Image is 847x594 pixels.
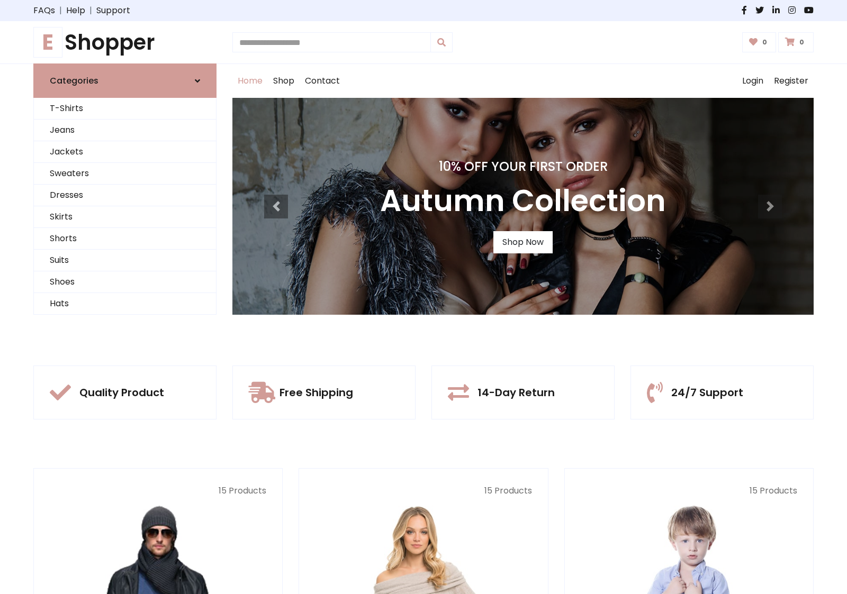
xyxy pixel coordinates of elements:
h5: Quality Product [79,386,164,399]
h4: 10% Off Your First Order [380,159,666,175]
span: | [55,4,66,17]
p: 15 Products [315,485,531,497]
a: Shorts [34,228,216,250]
a: Contact [300,64,345,98]
a: Shop [268,64,300,98]
a: Home [232,64,268,98]
a: Suits [34,250,216,271]
a: Register [769,64,814,98]
a: T-Shirts [34,98,216,120]
a: Shoes [34,271,216,293]
a: Help [66,4,85,17]
span: 0 [797,38,807,47]
a: Support [96,4,130,17]
span: | [85,4,96,17]
h3: Autumn Collection [380,183,666,218]
a: 0 [742,32,777,52]
a: 0 [778,32,814,52]
a: Login [737,64,769,98]
a: FAQs [33,4,55,17]
a: Skirts [34,206,216,228]
a: Jackets [34,141,216,163]
h6: Categories [50,76,98,86]
h5: 24/7 Support [671,386,743,399]
h5: Free Shipping [280,386,353,399]
span: 0 [760,38,770,47]
p: 15 Products [50,485,266,497]
h1: Shopper [33,30,217,55]
a: EShopper [33,30,217,55]
span: E [33,27,62,58]
p: 15 Products [581,485,797,497]
a: Hats [34,293,216,315]
a: Shop Now [493,231,553,253]
a: Sweaters [34,163,216,185]
h5: 14-Day Return [477,386,555,399]
a: Categories [33,63,217,98]
a: Jeans [34,120,216,141]
a: Dresses [34,185,216,206]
